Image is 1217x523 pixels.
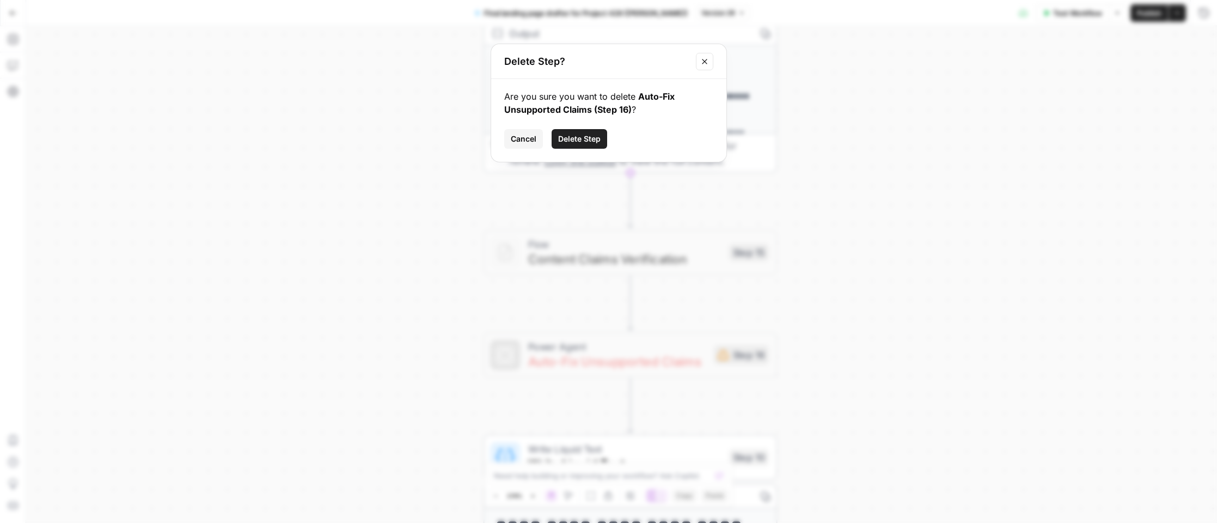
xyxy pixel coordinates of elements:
[504,129,543,149] button: Cancel
[511,133,536,144] span: Cancel
[504,90,713,116] div: Are you sure you want to delete ?
[558,133,601,144] span: Delete Step
[552,129,607,149] button: Delete Step
[504,54,689,69] h2: Delete Step?
[696,53,713,70] button: Close modal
